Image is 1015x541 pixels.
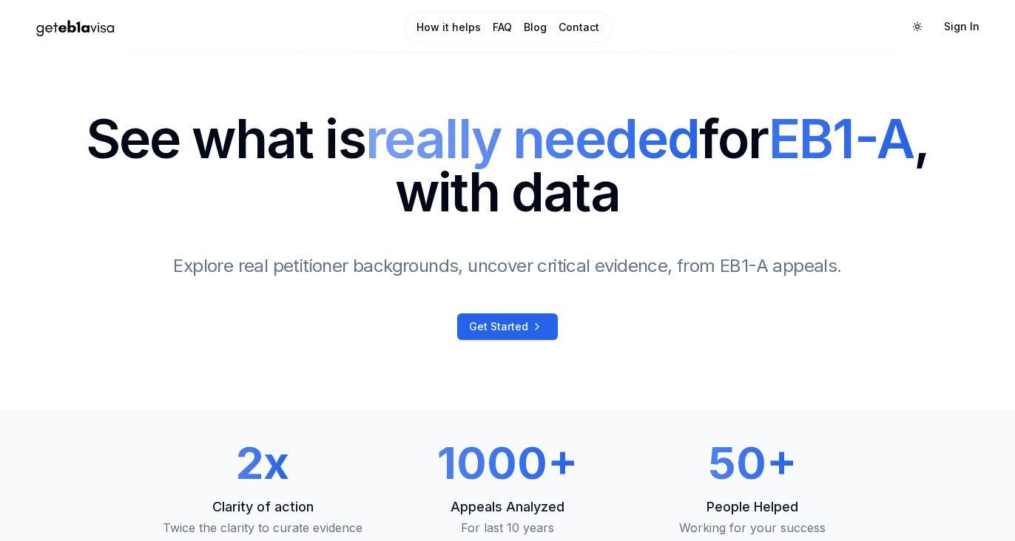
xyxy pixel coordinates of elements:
p: Twice the clarity to curate evidence [152,519,374,537]
span: EB1-A [769,106,914,171]
a: How it helps [417,20,481,35]
span: with data [86,166,930,219]
p: Working for your success [641,519,863,537]
a: Blog [524,20,547,35]
a: Get Started [457,313,558,340]
span: Explore real petitioner backgrounds, uncover critical evidence, from EB1-A appeals. [173,255,841,276]
p: Clarity of action [152,497,374,517]
span: 50+ [708,436,797,489]
span: See what is for , [86,112,930,166]
span: 2x [236,436,289,489]
a: Contact [559,20,599,35]
nav: Main [404,11,612,42]
img: geteb1avisa logo [24,14,127,40]
p: For last 10 years [397,519,618,537]
span: 1000+ [437,436,578,489]
p: Appeals Analyzed [397,497,618,517]
span: Get Started [469,319,528,334]
span: really needed [365,106,700,171]
a: Home Page [24,14,346,40]
a: FAQ [493,20,512,35]
p: People Helped [641,497,863,517]
a: Sign In [932,13,991,40]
